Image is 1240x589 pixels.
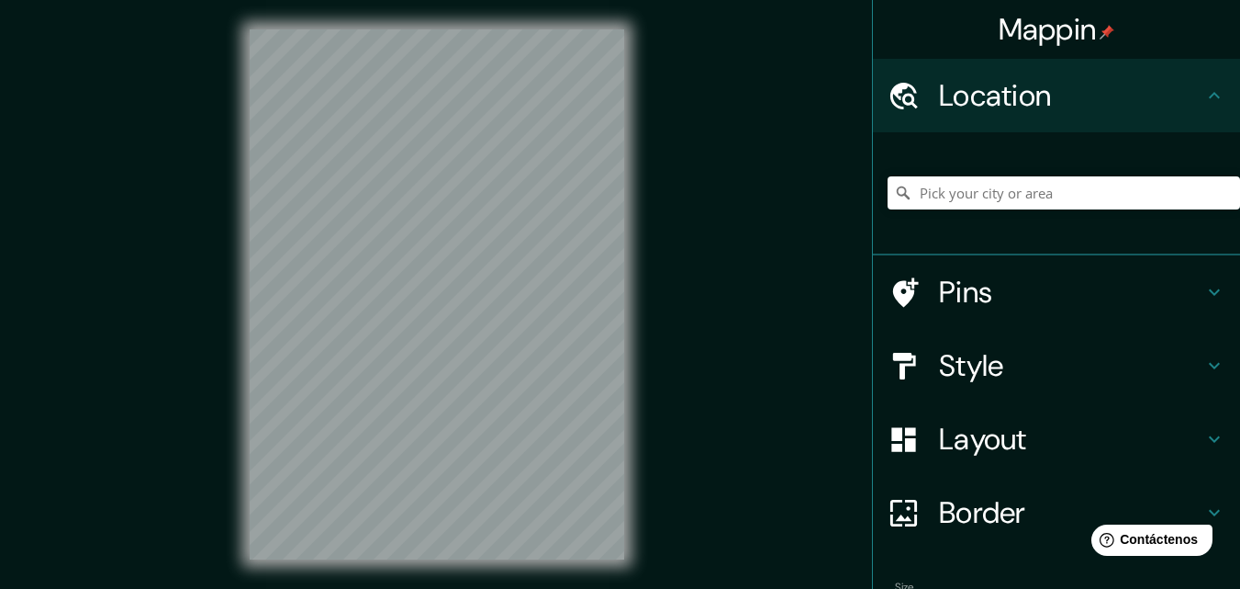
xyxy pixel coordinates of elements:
[939,494,1203,531] h4: Border
[939,421,1203,458] h4: Layout
[888,176,1240,210] input: Pick your city or area
[873,402,1240,476] div: Layout
[873,476,1240,549] div: Border
[1077,517,1220,569] iframe: Lanzador de widgets de ayuda
[873,59,1240,132] div: Location
[999,11,1115,48] h4: Mappin
[939,347,1203,384] h4: Style
[1100,25,1114,40] img: pin-icon.png
[939,77,1203,114] h4: Location
[250,29,624,560] canvas: Map
[873,329,1240,402] div: Style
[873,255,1240,329] div: Pins
[939,274,1203,311] h4: Pins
